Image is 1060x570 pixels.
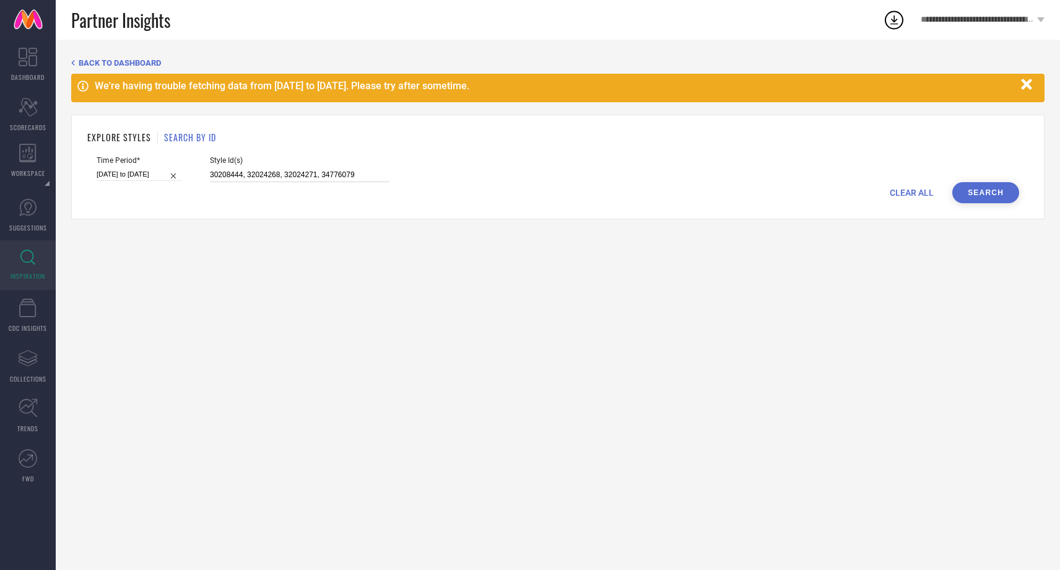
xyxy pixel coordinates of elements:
[9,323,47,333] span: CDC INSIGHTS
[890,188,934,198] span: CLEAR ALL
[9,223,47,232] span: SUGGESTIONS
[952,182,1019,203] button: Search
[97,168,182,181] input: Select time period
[11,169,45,178] span: WORKSPACE
[71,58,1045,68] div: Back TO Dashboard
[210,168,389,182] input: Enter comma separated style ids e.g. 12345, 67890
[79,58,161,68] span: BACK TO DASHBOARD
[22,474,34,483] span: FWD
[164,131,216,144] h1: SEARCH BY ID
[87,131,151,144] h1: EXPLORE STYLES
[210,156,389,165] span: Style Id(s)
[11,271,45,281] span: INSPIRATION
[883,9,905,31] div: Open download list
[10,123,46,132] span: SCORECARDS
[11,72,45,82] span: DASHBOARD
[17,424,38,433] span: TRENDS
[97,156,182,165] span: Time Period*
[71,7,170,33] span: Partner Insights
[10,374,46,384] span: COLLECTIONS
[95,80,1015,92] div: We're having trouble fetching data from [DATE] to [DATE]. Please try after sometime.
